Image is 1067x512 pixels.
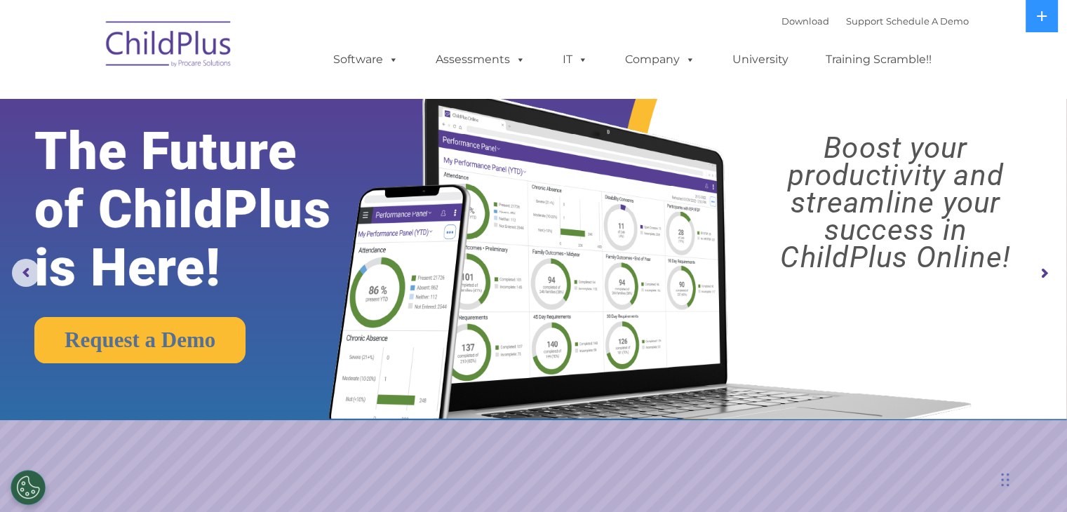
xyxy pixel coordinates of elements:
[611,46,709,74] a: Company
[34,122,375,297] rs-layer: The Future of ChildPlus is Here!
[99,11,239,81] img: ChildPlus by Procare Solutions
[838,361,1067,512] iframe: Chat Widget
[886,15,969,27] a: Schedule A Demo
[549,46,602,74] a: IT
[1001,459,1009,501] div: Drag
[737,134,1054,271] rs-layer: Boost your productivity and streamline your success in ChildPlus Online!
[846,15,883,27] a: Support
[422,46,539,74] a: Assessments
[718,46,803,74] a: University
[195,150,255,161] span: Phone number
[781,15,829,27] a: Download
[781,15,969,27] font: |
[812,46,946,74] a: Training Scramble!!
[195,93,238,103] span: Last name
[11,470,46,505] button: Cookies Settings
[34,317,246,363] a: Request a Demo
[319,46,412,74] a: Software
